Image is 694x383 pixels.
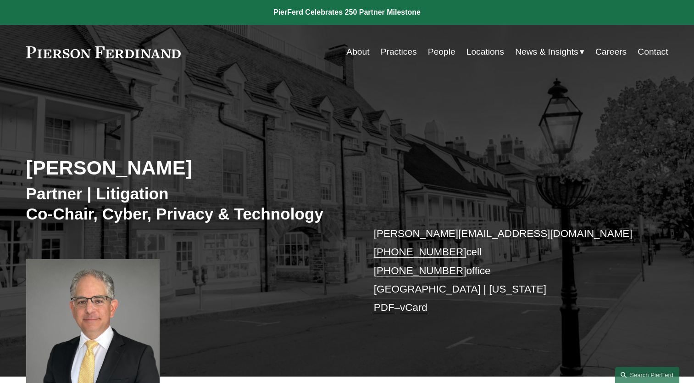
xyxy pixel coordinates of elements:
a: [PHONE_NUMBER] [374,246,466,258]
a: Practices [381,43,417,61]
a: [PERSON_NAME][EMAIL_ADDRESS][DOMAIN_NAME] [374,228,633,239]
h2: [PERSON_NAME] [26,156,347,180]
a: About [346,43,369,61]
a: folder dropdown [515,43,584,61]
a: People [428,43,455,61]
span: News & Insights [515,44,578,60]
a: Search this site [615,367,679,383]
h3: Partner | Litigation Co-Chair, Cyber, Privacy & Technology [26,184,347,224]
a: [PHONE_NUMBER] [374,265,466,276]
a: Careers [595,43,627,61]
a: vCard [400,302,428,313]
a: Contact [638,43,668,61]
a: PDF [374,302,394,313]
a: Locations [466,43,504,61]
p: cell office [GEOGRAPHIC_DATA] | [US_STATE] – [374,225,641,317]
